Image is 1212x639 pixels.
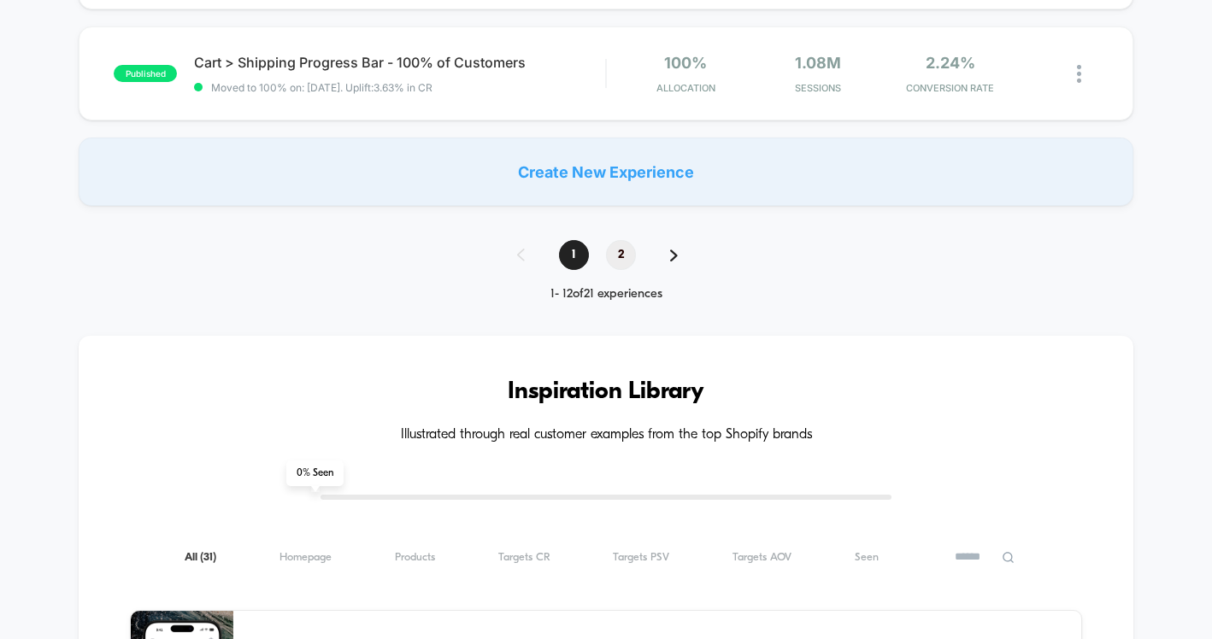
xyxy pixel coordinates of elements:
[756,82,880,94] span: Sessions
[855,551,879,564] span: Seen
[888,82,1012,94] span: CONVERSION RATE
[286,460,344,486] span: 0 % Seen
[559,240,589,270] span: 1
[79,138,1133,206] div: Create New Experience
[279,551,332,564] span: Homepage
[613,551,669,564] span: Targets PSV
[670,249,678,261] img: pagination forward
[795,54,841,72] span: 1.08M
[114,65,177,82] span: published
[130,378,1082,406] h3: Inspiration Library
[185,551,216,564] span: All
[926,54,975,72] span: 2.24%
[606,240,636,270] span: 2
[664,54,707,72] span: 100%
[1077,65,1081,83] img: close
[211,81,432,94] span: Moved to 100% on: [DATE] . Uplift: 3.63% in CR
[656,82,715,94] span: Allocation
[498,551,550,564] span: Targets CR
[395,551,435,564] span: Products
[130,427,1082,443] h4: Illustrated through real customer examples from the top Shopify brands
[500,287,712,302] div: 1 - 12 of 21 experiences
[732,551,791,564] span: Targets AOV
[194,54,605,71] span: Cart > Shipping Progress Bar - 100% of Customers
[200,552,216,563] span: ( 31 )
